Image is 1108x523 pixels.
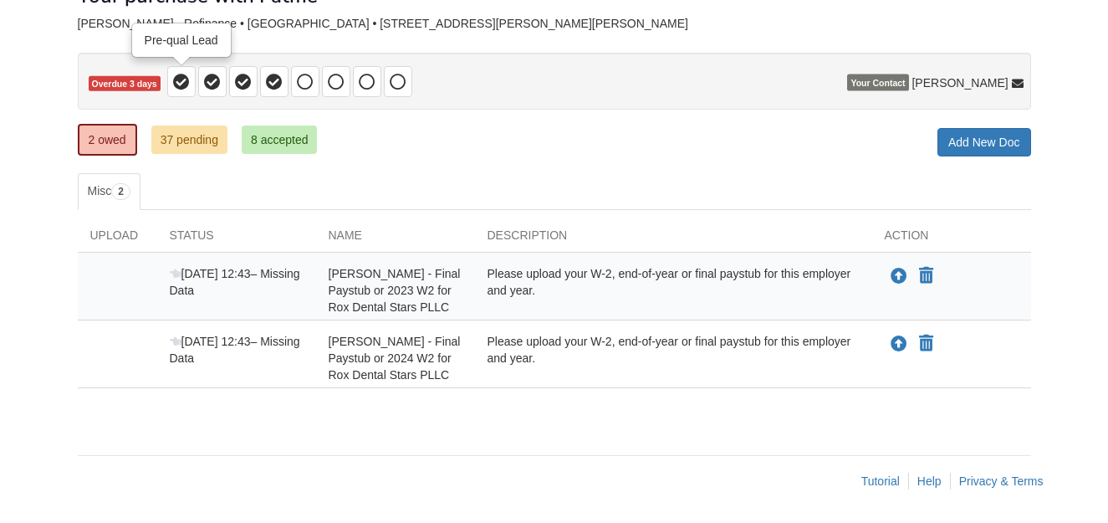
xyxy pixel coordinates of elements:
[475,333,872,383] div: Please upload your W-2, end-of-year or final paystub for this employer and year.
[316,227,475,252] div: Name
[78,173,140,210] a: Misc
[157,333,316,383] div: – Missing Data
[937,128,1031,156] a: Add New Doc
[170,267,251,280] span: [DATE] 12:43
[959,474,1044,488] a: Privacy & Terms
[329,267,461,314] span: [PERSON_NAME] - Final Paystub or 2023 W2 for Rox Dental Stars PLLC
[861,474,900,488] a: Tutorial
[889,333,909,355] button: Upload Karla Mendez - Final Paystub or 2024 W2 for Rox Dental Stars PLLC
[170,335,251,348] span: [DATE] 12:43
[78,17,1031,31] div: [PERSON_NAME] - Refinance • [GEOGRAPHIC_DATA] • [STREET_ADDRESS][PERSON_NAME][PERSON_NAME]
[475,227,872,252] div: Description
[917,334,935,354] button: Declare Karla Mendez - Final Paystub or 2024 W2 for Rox Dental Stars PLLC not applicable
[78,124,137,156] a: 2 owed
[872,227,1031,252] div: Action
[917,266,935,286] button: Declare Karla Mendez - Final Paystub or 2023 W2 for Rox Dental Stars PLLC not applicable
[157,227,316,252] div: Status
[242,126,318,154] a: 8 accepted
[111,183,130,200] span: 2
[157,265,316,315] div: – Missing Data
[847,74,908,91] span: Your Contact
[78,227,157,252] div: Upload
[911,74,1008,91] span: [PERSON_NAME]
[89,76,161,92] span: Overdue 3 days
[475,265,872,315] div: Please upload your W-2, end-of-year or final paystub for this employer and year.
[151,126,227,154] a: 37 pending
[133,24,230,56] div: Pre-qual Lead
[917,474,942,488] a: Help
[889,265,909,287] button: Upload Karla Mendez - Final Paystub or 2023 W2 for Rox Dental Stars PLLC
[329,335,461,382] span: [PERSON_NAME] - Final Paystub or 2024 W2 for Rox Dental Stars PLLC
